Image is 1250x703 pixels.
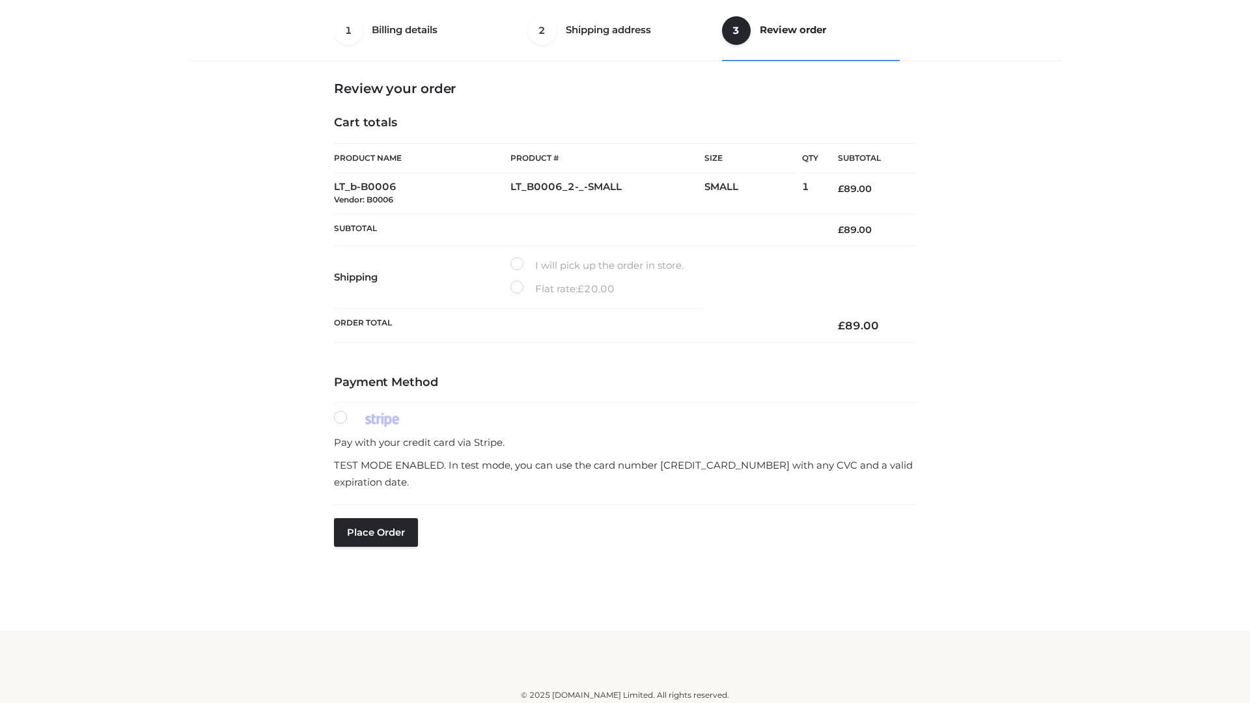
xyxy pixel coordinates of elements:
th: Product Name [334,143,510,173]
th: Order Total [334,309,818,343]
bdi: 89.00 [838,319,879,332]
th: Subtotal [818,144,916,173]
td: 1 [802,173,818,214]
h3: Review your order [334,81,916,96]
th: Product # [510,143,704,173]
td: LT_B0006_2-_-SMALL [510,173,704,214]
th: Shipping [334,246,510,309]
label: Flat rate: [510,281,615,297]
bdi: 89.00 [838,224,872,236]
th: Qty [802,143,818,173]
span: £ [838,224,844,236]
p: TEST MODE ENABLED. In test mode, you can use the card number [CREDIT_CARD_NUMBER] with any CVC an... [334,457,916,490]
label: I will pick up the order in store. [510,257,684,274]
h4: Cart totals [334,116,916,130]
div: © 2025 [DOMAIN_NAME] Limited. All rights reserved. [193,689,1057,702]
td: LT_b-B0006 [334,173,510,214]
th: Subtotal [334,214,818,245]
bdi: 89.00 [838,183,872,195]
span: £ [838,319,845,332]
span: £ [838,183,844,195]
small: Vendor: B0006 [334,195,393,204]
td: SMALL [704,173,802,214]
th: Size [704,144,796,173]
button: Place order [334,518,418,547]
bdi: 20.00 [577,283,615,295]
p: Pay with your credit card via Stripe. [334,434,916,451]
h4: Payment Method [334,376,916,390]
span: £ [577,283,584,295]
